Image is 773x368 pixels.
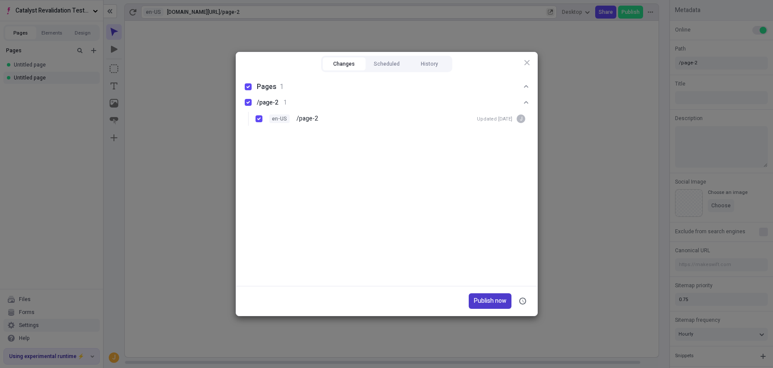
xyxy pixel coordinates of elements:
[408,57,451,70] button: History
[474,296,506,306] span: Publish now
[280,82,284,92] span: 1
[365,57,408,70] button: Scheduled
[241,79,532,95] button: Pages1
[517,114,525,123] div: J
[269,114,290,123] div: en-US
[257,82,276,92] span: Pages
[284,98,287,108] span: 1
[257,98,278,108] span: /page-2
[477,116,512,122] div: Updated [DATE]
[323,57,366,70] button: Changes
[241,95,532,111] button: en-US/page-2Updated [DATE]J
[469,293,511,309] button: Publish now
[297,114,318,124] p: /page-2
